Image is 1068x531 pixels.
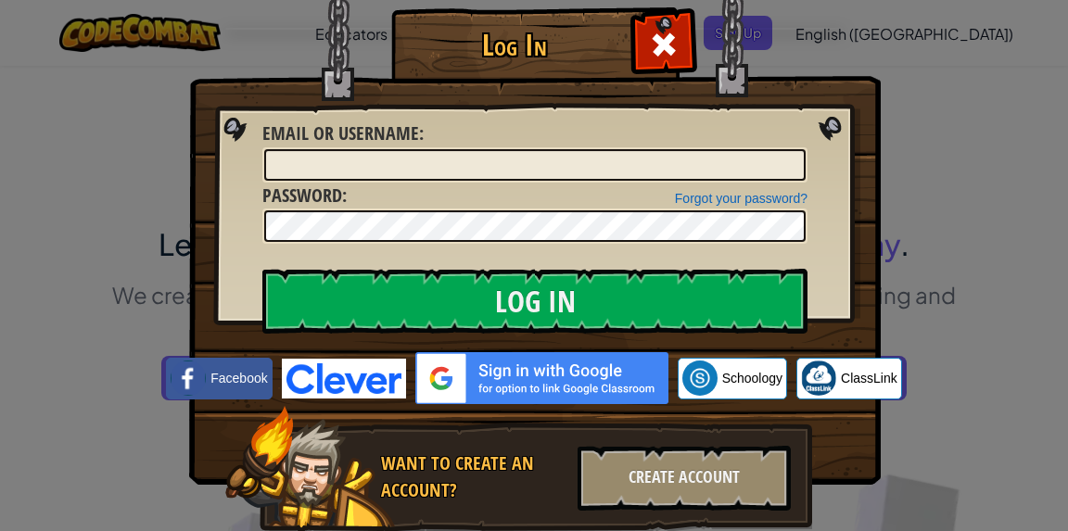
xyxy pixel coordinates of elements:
[381,450,566,503] div: Want to create an account?
[578,446,791,511] div: Create Account
[722,369,782,387] span: Schoology
[282,359,406,398] img: clever-logo-blue.png
[682,360,718,396] img: schoology.png
[262,120,419,145] span: Email or Username
[415,352,668,404] img: gplus_sso_button2.svg
[171,360,206,396] img: facebook_small.png
[396,29,632,61] h1: Log In
[801,360,836,396] img: classlink-logo-small.png
[262,269,807,334] input: Log In
[262,183,342,208] span: Password
[841,369,897,387] span: ClassLink
[675,191,807,206] a: Forgot your password?
[262,120,424,147] label: :
[262,183,347,209] label: :
[210,369,267,387] span: Facebook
